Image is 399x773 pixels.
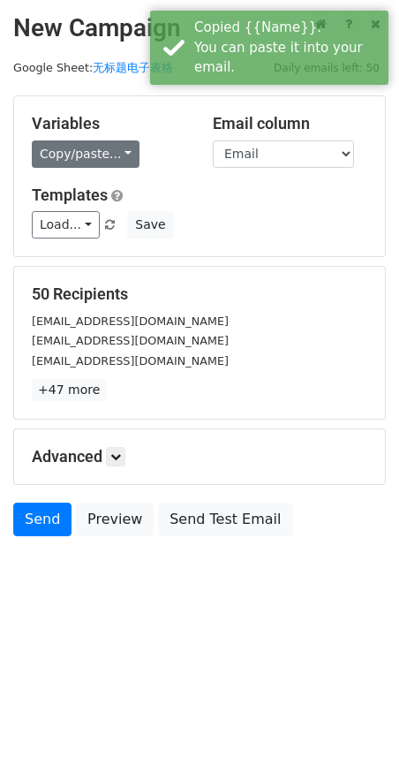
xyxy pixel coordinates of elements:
[32,447,367,466] h5: Advanced
[32,186,108,204] a: Templates
[194,18,381,78] div: Copied {{Name}}. You can paste it into your email.
[311,688,399,773] iframe: Chat Widget
[13,61,173,74] small: Google Sheet:
[32,140,139,168] a: Copy/paste...
[32,315,229,328] small: [EMAIL_ADDRESS][DOMAIN_NAME]
[32,211,100,239] a: Load...
[311,688,399,773] div: 聊天小组件
[32,334,229,347] small: [EMAIL_ADDRESS][DOMAIN_NAME]
[158,503,292,536] a: Send Test Email
[93,61,173,74] a: 无标题电子表格
[13,503,72,536] a: Send
[32,284,367,304] h5: 50 Recipients
[32,354,229,368] small: [EMAIL_ADDRESS][DOMAIN_NAME]
[76,503,154,536] a: Preview
[13,13,386,43] h2: New Campaign
[32,379,106,401] a: +47 more
[213,114,367,133] h5: Email column
[127,211,173,239] button: Save
[32,114,186,133] h5: Variables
